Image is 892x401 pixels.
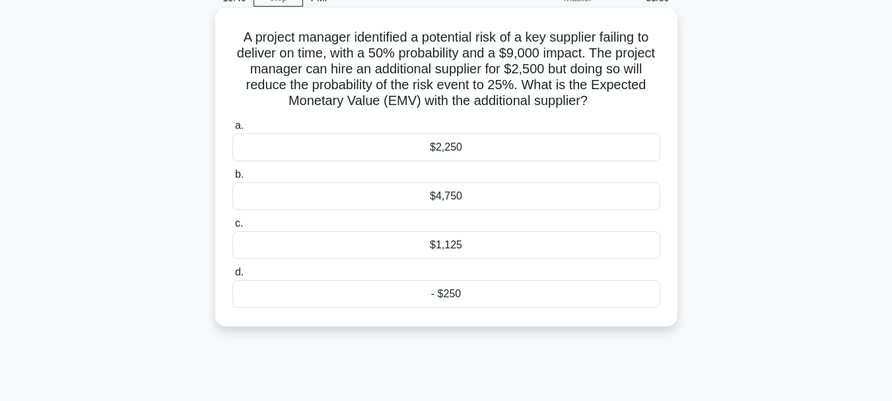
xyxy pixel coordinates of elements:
span: c. [235,217,243,229]
span: a. [235,120,244,131]
div: $4,750 [232,182,660,210]
h5: A project manager identified a potential risk of a key supplier failing to deliver on time, with ... [231,29,662,110]
div: - $250 [232,280,660,308]
span: b. [235,168,244,180]
span: d. [235,266,244,277]
div: $1,125 [232,231,660,259]
div: $2,250 [232,133,660,161]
